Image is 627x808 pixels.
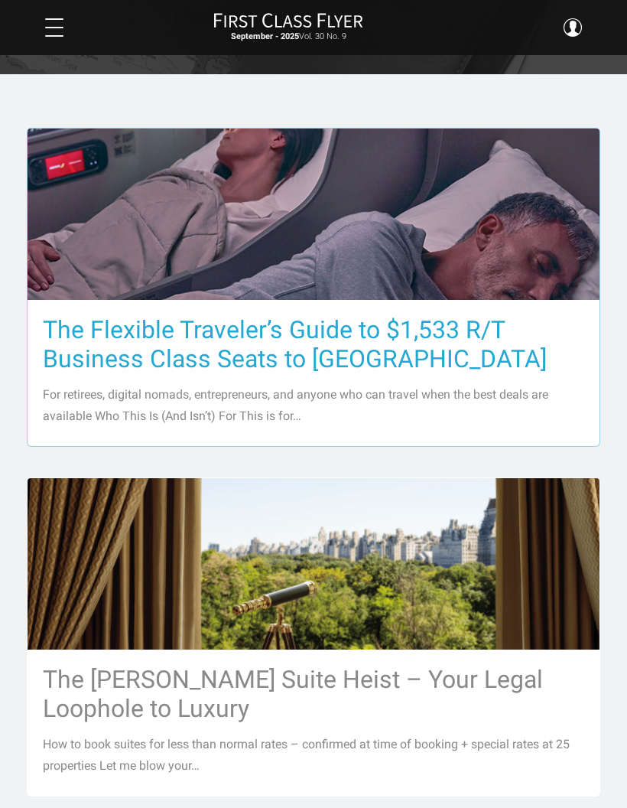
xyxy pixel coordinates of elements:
img: First Class Flyer [213,12,363,28]
a: The [PERSON_NAME] Suite Heist – Your Legal Loophole to Luxury How to book suites for less than no... [27,477,600,797]
h3: The Flexible Traveler’s Guide to $1,533 R/T Business Class Seats to [GEOGRAPHIC_DATA] [43,315,584,373]
p: For retirees, digital nomads, entrepreneurs, and anyone who can travel when the best deals are av... [43,384,584,427]
strong: September - 2025 [231,31,299,41]
h3: The [PERSON_NAME] Suite Heist – Your Legal Loophole to Luxury [43,665,584,723]
small: Vol. 30 No. 9 [213,31,363,42]
a: First Class FlyerSeptember - 2025Vol. 30 No. 9 [213,12,363,43]
a: The Flexible Traveler’s Guide to $1,533 R/T Business Class Seats to [GEOGRAPHIC_DATA] For retiree... [27,128,600,447]
p: How to book suites for less than normal rates – confirmed at time of booking + special rates at 2... [43,734,584,777]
